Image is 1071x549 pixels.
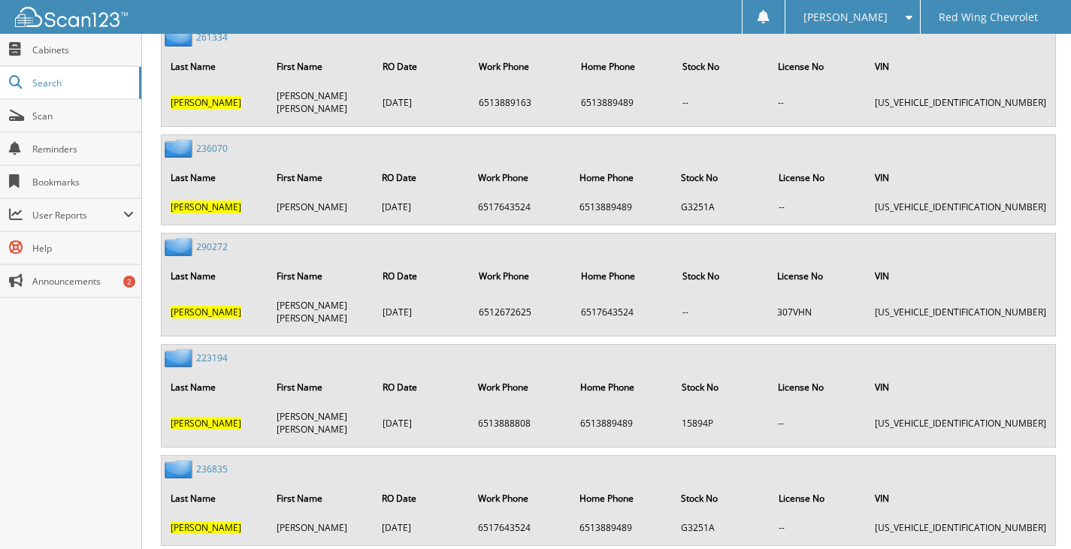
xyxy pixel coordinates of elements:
td: 6517643524 [470,515,570,540]
th: Work Phone [470,162,570,193]
td: -- [770,83,866,121]
th: Stock No [674,372,770,403]
th: First Name [269,51,374,82]
td: [PERSON_NAME] [PERSON_NAME] [269,83,374,121]
a: 290272 [196,240,228,253]
th: Work Phone [470,372,570,403]
td: [DATE] [374,195,469,219]
span: Search [32,77,132,89]
td: 6513888808 [470,404,570,442]
th: RO Date [374,483,469,514]
img: folder2.png [165,237,196,256]
span: Cabinets [32,44,134,56]
td: [US_VEHICLE_IDENTIFICATION_NUMBER] [867,83,1054,121]
th: VIN [867,372,1054,403]
th: Stock No [675,261,768,291]
span: [PERSON_NAME] [171,306,241,318]
td: [US_VEHICLE_IDENTIFICATION_NUMBER] [867,293,1054,330]
th: Work Phone [471,261,571,291]
td: [US_VEHICLE_IDENTIFICATION_NUMBER] [867,515,1054,540]
span: [PERSON_NAME] [803,13,888,22]
td: -- [675,293,768,330]
td: -- [770,404,866,442]
td: [US_VEHICLE_IDENTIFICATION_NUMBER] [867,195,1054,219]
td: 6512672625 [471,293,571,330]
th: Last Name [163,162,268,193]
td: [US_VEHICLE_IDENTIFICATION_NUMBER] [867,404,1054,442]
td: 6513889163 [471,83,572,121]
a: 261334 [196,31,228,44]
img: folder2.png [165,348,196,367]
span: Help [32,242,134,255]
th: Last Name [163,261,268,291]
td: [DATE] [374,515,469,540]
span: Bookmarks [32,176,134,189]
th: License No [771,162,866,193]
span: [PERSON_NAME] [171,521,241,534]
th: License No [770,372,866,403]
span: [PERSON_NAME] [171,96,241,109]
a: 236070 [196,142,228,155]
th: RO Date [375,261,470,291]
th: Home Phone [572,162,672,193]
td: 307VHN [770,293,866,330]
td: [DATE] [375,404,470,442]
th: First Name [269,483,374,514]
th: Work Phone [471,51,572,82]
td: -- [771,195,866,219]
td: -- [771,515,866,540]
th: Last Name [163,372,268,403]
td: 15894P [674,404,770,442]
td: [PERSON_NAME] [269,195,374,219]
th: First Name [269,372,374,403]
th: Stock No [673,162,769,193]
th: Last Name [163,51,268,82]
th: Work Phone [470,483,570,514]
div: 2 [123,276,135,288]
td: 6513889489 [572,515,672,540]
th: RO Date [375,372,470,403]
span: [PERSON_NAME] [171,201,241,213]
span: User Reports [32,209,123,222]
td: [DATE] [375,83,470,121]
img: folder2.png [165,460,196,478]
td: 6517643524 [470,195,570,219]
span: Announcements [32,275,134,288]
img: folder2.png [165,139,196,158]
td: 6513889489 [573,404,673,442]
td: [PERSON_NAME] [PERSON_NAME] [269,404,374,442]
th: First Name [269,261,374,291]
th: VIN [867,51,1054,82]
th: VIN [867,483,1054,514]
span: Red Wing Chevrolet [939,13,1038,22]
th: First Name [269,162,374,193]
th: Stock No [675,51,768,82]
img: scan123-logo-white.svg [15,7,128,27]
td: G3251A [673,515,769,540]
th: VIN [867,162,1054,193]
th: Last Name [163,483,268,514]
th: Stock No [673,483,769,514]
th: Home Phone [573,261,673,291]
th: License No [770,51,866,82]
th: License No [771,483,866,514]
th: VIN [867,261,1054,291]
th: License No [770,261,866,291]
td: [DATE] [375,293,470,330]
td: -- [675,83,768,121]
span: [PERSON_NAME] [171,417,241,430]
img: folder2.png [165,28,196,47]
td: G3251A [673,195,769,219]
td: [PERSON_NAME] [PERSON_NAME] [269,293,374,330]
a: 223194 [196,351,228,364]
td: [PERSON_NAME] [269,515,374,540]
span: Reminders [32,143,134,155]
td: 6513889489 [572,195,672,219]
a: 236835 [196,463,228,475]
th: RO Date [375,51,470,82]
td: 6513889489 [573,83,674,121]
th: RO Date [374,162,469,193]
th: Home Phone [572,483,672,514]
span: Scan [32,110,134,122]
th: Home Phone [573,51,674,82]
